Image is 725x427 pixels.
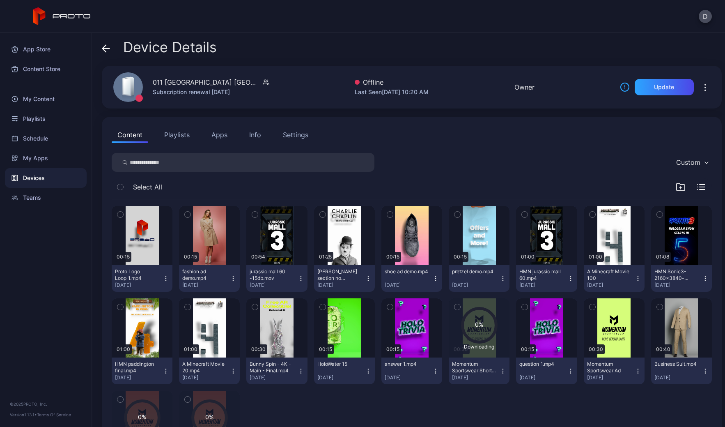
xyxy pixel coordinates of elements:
div: [DATE] [182,282,230,289]
button: pretzel demo.mp4[DATE] [449,265,509,292]
button: HMN jurassic mall 60.mp4[DATE] [516,265,577,292]
div: [DATE] [519,282,567,289]
div: Business Suit.mp4 [654,361,700,367]
a: My Content [5,89,87,109]
div: Downloading [461,344,498,350]
a: Terms Of Service [37,412,71,417]
div: Owner [514,82,535,92]
div: [DATE] [317,374,365,381]
button: HoloWater 15[DATE] [314,358,375,384]
a: Content Store [5,59,87,79]
div: A Minecraft Movie 100 [587,268,632,282]
div: [DATE] [654,282,702,289]
div: Chaplin section no audio.mp4 [317,268,362,282]
div: jurassic mall 60 -15db.mov [250,268,295,282]
div: [DATE] [452,282,500,289]
button: Momentum Sportswear Ad[DATE] [584,358,645,384]
div: answer_1.mp4 [385,361,430,367]
div: HoloWater 15 [317,361,362,367]
button: answer_1.mp4[DATE] [381,358,442,384]
div: [DATE] [115,374,163,381]
div: fashion ad demo.mp4 [182,268,227,282]
div: pretzel demo.mp4 [452,268,497,275]
div: question_1.mp4 [519,361,564,367]
button: Playlists [158,127,195,143]
div: Custom [676,158,700,166]
div: Momentum Sportswear Ad [587,361,632,374]
div: [DATE] [587,374,635,381]
div: [DATE] [654,374,702,381]
div: Subscription renewal [DATE] [153,87,269,97]
a: Teams [5,188,87,208]
button: Content [112,127,148,143]
div: Bunny Spin - 4K - Main - Final.mp4 [250,361,295,374]
div: [DATE] [587,282,635,289]
div: [DATE] [250,374,297,381]
button: Apps [206,127,233,143]
div: [DATE] [385,374,432,381]
div: Offline [355,77,429,87]
a: Devices [5,168,87,188]
div: [DATE] [519,374,567,381]
button: Bunny Spin - 4K - Main - Final.mp4[DATE] [246,358,307,384]
button: A Minecraft Movie 100[DATE] [584,265,645,292]
button: Info [243,127,267,143]
div: Proto Logo Loop_1.mp4 [115,268,160,282]
div: HMN paddington final.mp4 [115,361,160,374]
div: [DATE] [385,282,432,289]
text: 0% [205,413,214,420]
button: HMN paddington final.mp4[DATE] [112,358,172,384]
button: Momentum Sportswear Shorts -10db.mp4[DATE] [449,358,509,384]
div: A Minecraft Movie 20.mp4 [182,361,227,374]
div: [DATE] [317,282,365,289]
div: Last Seen [DATE] 10:20 AM [355,87,429,97]
button: fashion ad demo.mp4[DATE] [179,265,240,292]
a: My Apps [5,148,87,168]
text: 0% [138,413,147,420]
button: Business Suit.mp4[DATE] [651,358,712,384]
span: Device Details [123,39,217,55]
div: [DATE] [182,374,230,381]
div: HMN Sonic3-2160x3840-v8.mp4 [654,268,700,282]
button: shoe ad demo.mp4[DATE] [381,265,442,292]
a: App Store [5,39,87,59]
span: Version 1.13.1 • [10,412,37,417]
button: Proto Logo Loop_1.mp4[DATE] [112,265,172,292]
button: question_1.mp4[DATE] [516,358,577,384]
button: Update [635,79,694,95]
button: D [699,10,712,23]
div: HMN jurassic mall 60.mp4 [519,268,564,282]
div: [DATE] [250,282,297,289]
div: [DATE] [115,282,163,289]
a: Playlists [5,109,87,129]
a: Schedule [5,129,87,148]
button: Settings [277,127,314,143]
div: [DATE] [452,374,500,381]
button: HMN Sonic3-2160x3840-v8.mp4[DATE] [651,265,712,292]
div: Info [249,130,261,140]
button: Custom [672,153,712,172]
div: shoe ad demo.mp4 [385,268,430,275]
div: Momentum Sportswear Shorts -10db.mp4 [452,361,497,374]
button: A Minecraft Movie 20.mp4[DATE] [179,358,240,384]
span: Select All [133,182,162,192]
div: Settings [283,130,308,140]
div: © 2025 PROTO, Inc. [10,401,82,407]
text: 0% [475,321,484,328]
div: 011 [GEOGRAPHIC_DATA] [GEOGRAPHIC_DATA] [153,77,259,87]
button: [PERSON_NAME] section no audio.mp4[DATE] [314,265,375,292]
div: Update [654,84,674,90]
button: jurassic mall 60 -15db.mov[DATE] [246,265,307,292]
